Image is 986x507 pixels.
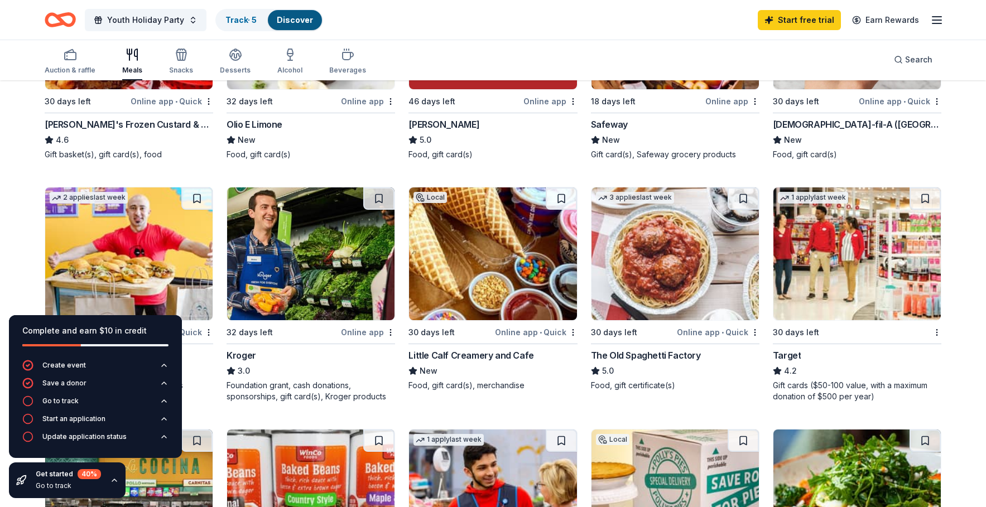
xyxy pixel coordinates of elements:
[413,192,447,203] div: Local
[45,187,213,320] img: Image for Ike's Sandwiches
[122,66,142,75] div: Meals
[784,364,797,378] span: 4.2
[408,380,577,391] div: Food, gift card(s), merchandise
[408,349,533,362] div: Little Calf Creamery and Cafe
[591,349,701,362] div: The Old Spaghetti Factory
[341,325,395,339] div: Online app
[773,95,819,108] div: 30 days left
[602,364,614,378] span: 5.0
[122,44,142,80] button: Meals
[22,360,169,378] button: Create event
[591,118,628,131] div: Safeway
[778,192,848,204] div: 1 apply last week
[42,397,79,405] div: Go to track
[408,326,455,339] div: 30 days left
[22,413,169,431] button: Start an application
[859,94,941,108] div: Online app Quick
[42,361,86,370] div: Create event
[45,7,76,33] a: Home
[42,432,127,441] div: Update application status
[408,118,479,131] div: [PERSON_NAME]
[903,97,906,106] span: •
[227,118,282,131] div: Olio E Limone
[602,133,620,147] span: New
[227,187,395,402] a: Image for Kroger32 days leftOnline appKroger3.0Foundation grant, cash donations, sponsorships, gi...
[596,192,674,204] div: 3 applies last week
[329,44,366,80] button: Beverages
[329,66,366,75] div: Beverages
[408,187,577,391] a: Image for Little Calf Creamery and CafeLocal30 days leftOnline app•QuickLittle Calf Creamery and ...
[773,118,941,131] div: [DEMOGRAPHIC_DATA]-fil-A ([GEOGRAPHIC_DATA])
[540,328,542,337] span: •
[773,187,941,402] a: Image for Target1 applylast week30 days leftTarget4.2Gift cards ($50-100 value, with a maximum do...
[773,326,819,339] div: 30 days left
[905,53,932,66] span: Search
[45,149,213,160] div: Gift basket(s), gift card(s), food
[22,395,169,413] button: Go to track
[591,187,759,320] img: Image for The Old Spaghetti Factory
[758,10,841,30] a: Start free trial
[773,149,941,160] div: Food, gift card(s)
[45,187,213,391] a: Image for Ike's Sandwiches2 applieslast week30 days leftOnline app•Quick[PERSON_NAME]'s Sandwiche...
[722,328,724,337] span: •
[50,192,128,204] div: 2 applies last week
[42,414,105,423] div: Start an application
[45,118,213,131] div: [PERSON_NAME]'s Frozen Custard & Steakburgers
[227,349,256,362] div: Kroger
[45,44,95,80] button: Auction & raffle
[591,149,759,160] div: Gift card(s), Safeway grocery products
[227,95,273,108] div: 32 days left
[36,481,101,490] div: Go to track
[277,66,302,75] div: Alcohol
[107,13,184,27] span: Youth Holiday Party
[677,325,759,339] div: Online app Quick
[784,133,802,147] span: New
[78,469,101,479] div: 40 %
[238,364,250,378] span: 3.0
[45,95,91,108] div: 30 days left
[227,326,273,339] div: 32 days left
[220,66,251,75] div: Desserts
[169,44,193,80] button: Snacks
[227,380,395,402] div: Foundation grant, cash donations, sponsorships, gift card(s), Kroger products
[215,9,323,31] button: Track· 5Discover
[408,95,455,108] div: 46 days left
[225,15,257,25] a: Track· 5
[408,149,577,160] div: Food, gift card(s)
[413,434,484,446] div: 1 apply last week
[420,133,431,147] span: 5.0
[238,133,256,147] span: New
[22,324,169,337] div: Complete and earn $10 in credit
[277,15,313,25] a: Discover
[227,149,395,160] div: Food, gift card(s)
[45,66,95,75] div: Auction & raffle
[169,66,193,75] div: Snacks
[227,187,395,320] img: Image for Kroger
[341,94,395,108] div: Online app
[22,378,169,395] button: Save a donor
[591,326,637,339] div: 30 days left
[131,94,213,108] div: Online app Quick
[42,379,86,388] div: Save a donor
[22,431,169,449] button: Update application status
[845,10,926,30] a: Earn Rewards
[420,364,437,378] span: New
[705,94,759,108] div: Online app
[495,325,578,339] div: Online app Quick
[36,469,101,479] div: Get started
[591,380,759,391] div: Food, gift certificate(s)
[773,349,801,362] div: Target
[885,49,941,71] button: Search
[220,44,251,80] button: Desserts
[277,44,302,80] button: Alcohol
[591,95,636,108] div: 18 days left
[596,434,629,445] div: Local
[85,9,206,31] button: Youth Holiday Party
[591,187,759,391] a: Image for The Old Spaghetti Factory3 applieslast week30 days leftOnline app•QuickThe Old Spaghett...
[175,97,177,106] span: •
[56,133,69,147] span: 4.6
[773,380,941,402] div: Gift cards ($50-100 value, with a maximum donation of $500 per year)
[773,187,941,320] img: Image for Target
[409,187,576,320] img: Image for Little Calf Creamery and Cafe
[523,94,578,108] div: Online app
